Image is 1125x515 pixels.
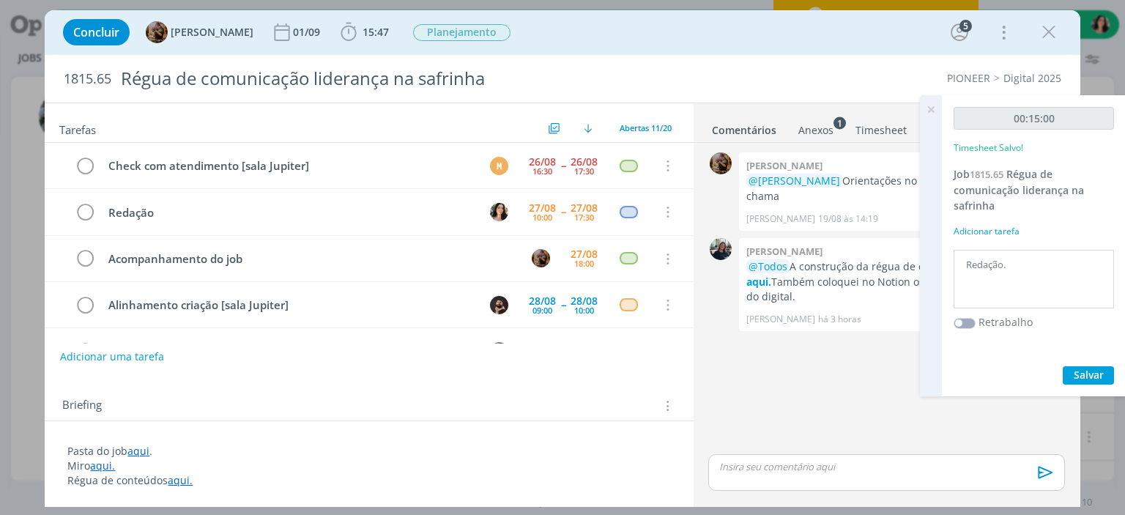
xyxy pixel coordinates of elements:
[746,159,823,172] b: [PERSON_NAME]
[954,167,1084,212] a: Job1815.65Régua de comunicação liderança na safrinha
[574,259,594,267] div: 18:00
[529,203,556,213] div: 27/08
[62,396,102,415] span: Briefing
[711,116,777,138] a: Comentários
[561,160,565,171] span: --
[855,116,907,138] a: Timesheet
[490,342,508,360] img: A
[574,213,594,221] div: 17:30
[102,343,476,361] div: Alinhamento Douglas [sala Jupiter]
[363,25,389,39] span: 15:47
[489,340,510,362] button: A
[102,157,476,175] div: Check com atendimento [sala Jupiter]
[571,249,598,259] div: 27/08
[127,444,149,458] a: aqui
[412,23,511,42] button: Planejamento
[947,71,990,85] a: PIONEER
[532,167,552,175] div: 16:30
[979,314,1033,330] label: Retrabalho
[749,174,840,188] span: @[PERSON_NAME]
[73,26,119,38] span: Concluir
[45,10,1080,507] div: dialog
[529,157,556,167] div: 26/08
[67,473,670,488] p: Régua de conteúdos
[489,294,510,316] button: D
[293,27,323,37] div: 01/09
[102,204,476,222] div: Redação
[67,459,670,473] p: Miro
[114,61,639,97] div: Régua de comunicação liderança na safrinha
[746,259,1004,288] a: está aqui.
[746,245,823,258] b: [PERSON_NAME]
[146,21,168,43] img: A
[146,21,253,43] button: A[PERSON_NAME]
[833,116,846,129] sup: 1
[571,342,598,352] div: 28/08
[1074,368,1104,382] span: Salvar
[490,296,508,314] img: D
[532,213,552,221] div: 10:00
[571,157,598,167] div: 26/08
[954,225,1114,238] div: Adicionar tarefa
[90,459,115,473] a: aqui.
[102,296,476,314] div: Alinhamento criação [sala Jupiter]
[746,174,1055,204] p: Orientações no briefing, dúvidas me chama
[970,168,1003,181] span: 1815.65
[413,24,510,41] span: Planejamento
[749,259,787,273] span: @Todos
[59,119,96,137] span: Tarefas
[798,123,833,138] div: Anexos
[102,250,518,268] div: Acompanhamento do job
[168,473,193,487] a: aqui.
[746,313,815,326] p: [PERSON_NAME]
[490,203,508,221] img: T
[710,238,732,260] img: M
[571,296,598,306] div: 28/08
[818,212,878,226] span: 19/08 às 14:19
[571,203,598,213] div: 27/08
[64,71,111,87] span: 1815.65
[529,296,556,306] div: 28/08
[818,313,861,326] span: há 3 horas
[561,207,565,217] span: --
[746,259,1055,304] p: A construção da régua de comunicação Também coloquei no Notion os materiais para marcação do digi...
[1063,366,1114,385] button: Salvar
[620,122,672,133] span: Abertas 11/20
[59,344,165,370] button: Adicionar uma tarefa
[171,27,253,37] span: [PERSON_NAME]
[954,141,1023,155] p: Timesheet Salvo!
[574,167,594,175] div: 17:30
[532,249,550,267] img: A
[489,201,510,223] button: T
[746,212,815,226] p: [PERSON_NAME]
[948,21,971,44] button: 5
[532,306,552,314] div: 09:00
[1003,71,1061,85] a: Digital 2025
[63,19,130,45] button: Concluir
[530,248,552,270] button: A
[574,306,594,314] div: 10:00
[954,167,1084,212] span: Régua de comunicação liderança na safrinha
[584,124,593,133] img: arrow-down.svg
[710,152,732,174] img: A
[529,342,556,352] div: 28/08
[67,444,670,459] p: Pasta do job .
[337,21,393,44] button: 15:47
[959,20,972,32] div: 5
[561,300,565,310] span: --
[490,157,508,175] div: M
[489,155,510,177] button: M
